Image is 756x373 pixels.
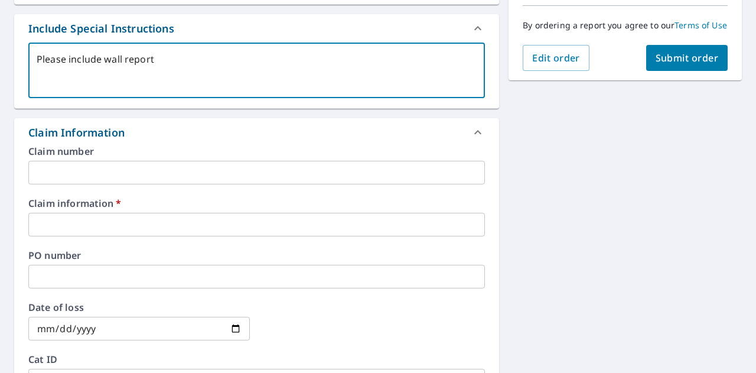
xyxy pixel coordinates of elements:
[532,51,580,64] span: Edit order
[523,20,728,31] p: By ordering a report you agree to our
[28,125,125,141] div: Claim Information
[28,251,485,260] label: PO number
[28,147,485,156] label: Claim number
[14,14,499,43] div: Include Special Instructions
[37,54,477,87] textarea: Please include wall report
[28,303,250,312] label: Date of loss
[28,355,485,364] label: Cat ID
[523,45,589,71] button: Edit order
[28,199,485,208] label: Claim information
[674,20,727,31] a: Terms of Use
[14,118,499,147] div: Claim Information
[656,51,719,64] span: Submit order
[28,21,174,37] div: Include Special Instructions
[646,45,728,71] button: Submit order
